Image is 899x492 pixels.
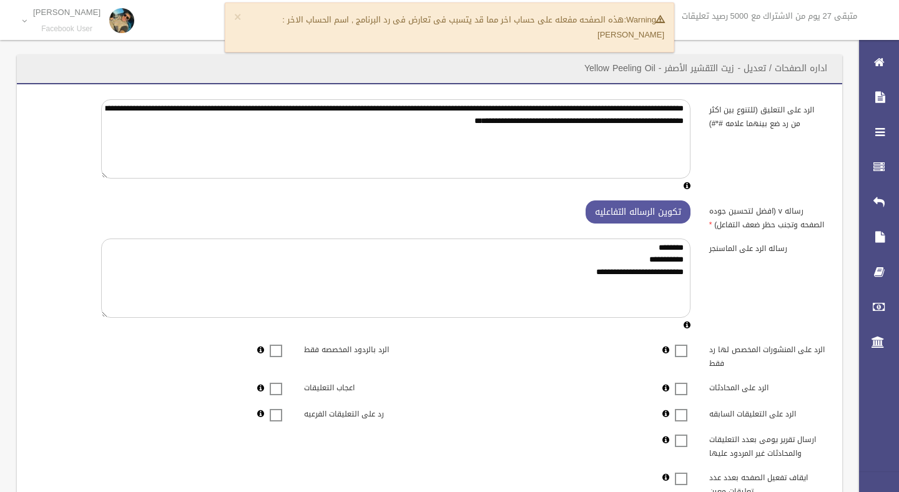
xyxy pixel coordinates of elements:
[700,430,835,461] label: ارسال تقرير يومى بعدد التعليقات والمحادثات غير المردود عليها
[700,403,835,421] label: الرد على التعليقات السابقه
[33,7,101,17] p: [PERSON_NAME]
[624,12,664,27] strong: Warning:
[700,340,835,371] label: الرد على المنشورات المخصص لها رد فقط
[700,200,835,232] label: رساله v (افضل لتحسين جوده الصفحه وتجنب حظر ضعف التفاعل)
[225,2,674,52] div: هذه الصفحه مفعله على حساب اخر مما قد يتسبب فى تعارض فى رد البرنامج , اسم الحساب الاخر : [PERSON_N...
[234,11,241,24] button: ×
[700,239,835,256] label: رساله الرد على الماسنجر
[700,378,835,395] label: الرد على المحادثات
[33,24,101,34] small: Facebook User
[586,200,690,224] button: تكوين الرساله التفاعليه
[700,99,835,130] label: الرد على التعليق (للتنوع بين اكثر من رد ضع بينهما علامه #*#)
[295,403,430,421] label: رد على التعليقات الفرعيه
[295,378,430,395] label: اعجاب التعليقات
[295,340,430,357] label: الرد بالردود المخصصه فقط
[569,56,842,81] header: اداره الصفحات / تعديل - زيت التقشير الأصفر - Yellow Peeling Oil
